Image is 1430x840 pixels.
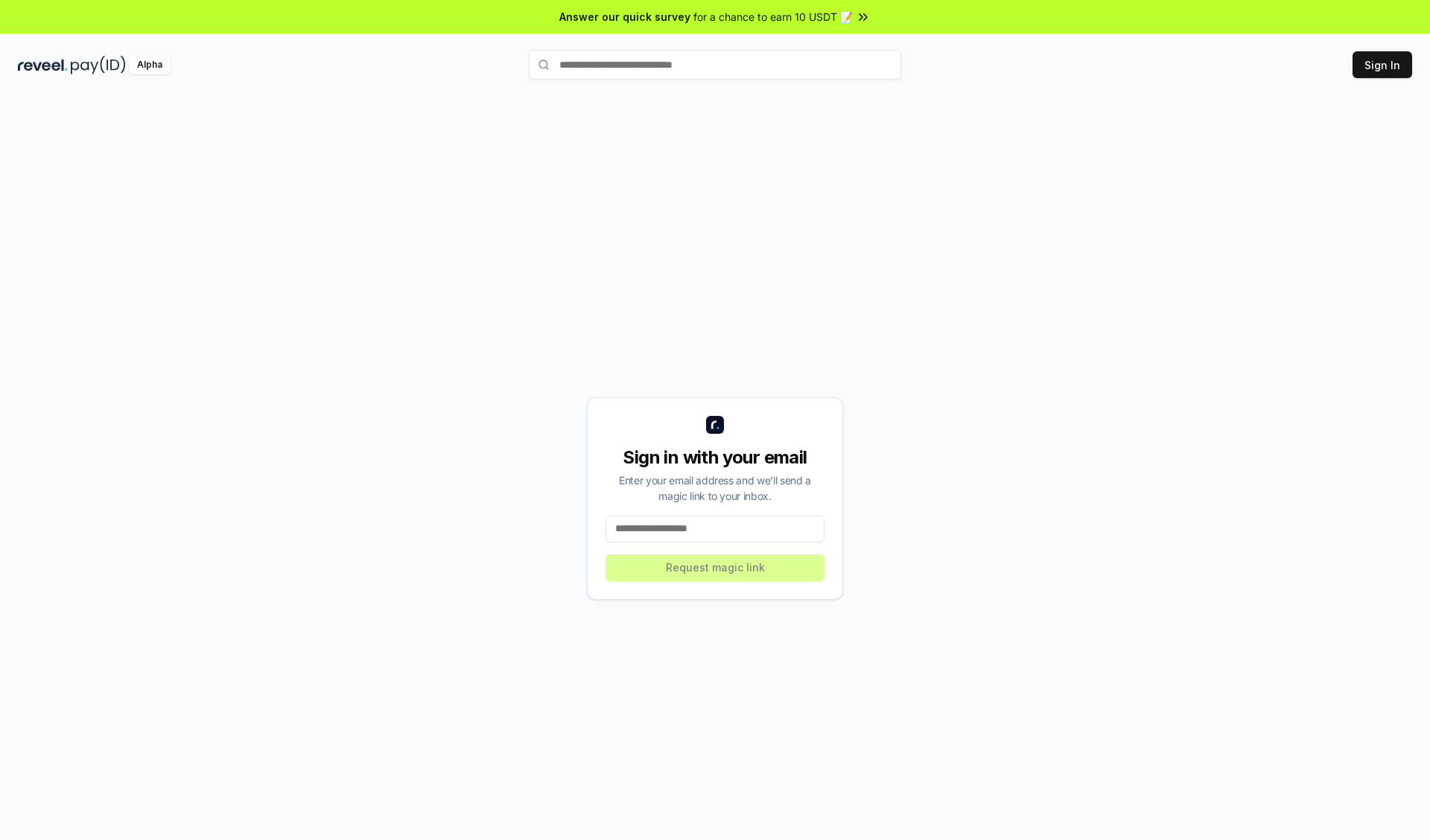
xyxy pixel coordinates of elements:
span: Answer our quick survey [559,9,690,25]
div: Enter your email address and we’ll send a magic link to your inbox. [606,472,824,504]
div: Alpha [129,56,171,74]
button: Sign In [1353,51,1412,78]
span: for a chance to earn 10 USDT 📝 [693,9,853,25]
img: logo_small [706,416,724,434]
img: reveel_dark [18,56,68,74]
div: Sign in with your email [606,446,824,469]
img: pay_id [71,56,126,74]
